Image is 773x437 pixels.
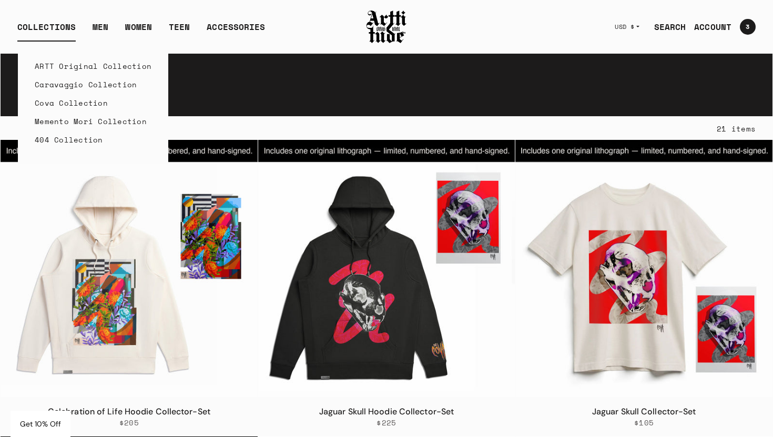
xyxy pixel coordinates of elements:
span: $205 [119,418,139,428]
div: ACCESSORIES [207,21,265,42]
a: Cova Collection [35,94,151,112]
span: USD $ [615,23,635,31]
span: Get 10% Off [20,419,61,429]
img: Arttitude [365,9,408,45]
a: Open cart [731,15,756,39]
a: MEN [93,21,108,42]
a: Jaguar Skull Collector-Set [592,406,696,417]
a: Celebration of Life Hoodie Collector-Set [48,406,210,417]
a: Celebration of Life Hoodie Collector-SetCelebration of Life Hoodie Collector-Set [1,140,258,397]
a: ARTT Original Collection [35,57,151,75]
a: Caravaggio Collection [35,75,151,94]
img: Celebration of Life Hoodie Collector-Set [1,140,258,397]
a: TEEN [169,21,190,42]
a: Jaguar Skull Collector-SetJaguar Skull Collector-Set [515,140,772,397]
a: 404 Collection [35,130,151,149]
span: $225 [377,418,396,428]
img: Jaguar Skull Hoodie Collector-Set [258,140,515,397]
a: WOMEN [125,21,152,42]
span: $105 [634,418,654,428]
a: Memento Mori Collection [35,112,151,130]
button: USD $ [608,15,646,38]
div: Get 10% Off [11,411,70,437]
a: Jaguar Skull Hoodie Collector-SetJaguar Skull Hoodie Collector-Set [258,140,515,397]
div: 21 items [717,123,756,135]
ul: Main navigation [9,21,273,42]
div: COLLECTIONS [17,21,76,42]
a: SEARCH [646,16,686,37]
span: 3 [746,24,749,30]
img: Jaguar Skull Collector-Set [515,140,772,397]
a: Jaguar Skull Hoodie Collector-Set [319,406,454,417]
a: ACCOUNT [686,16,731,37]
